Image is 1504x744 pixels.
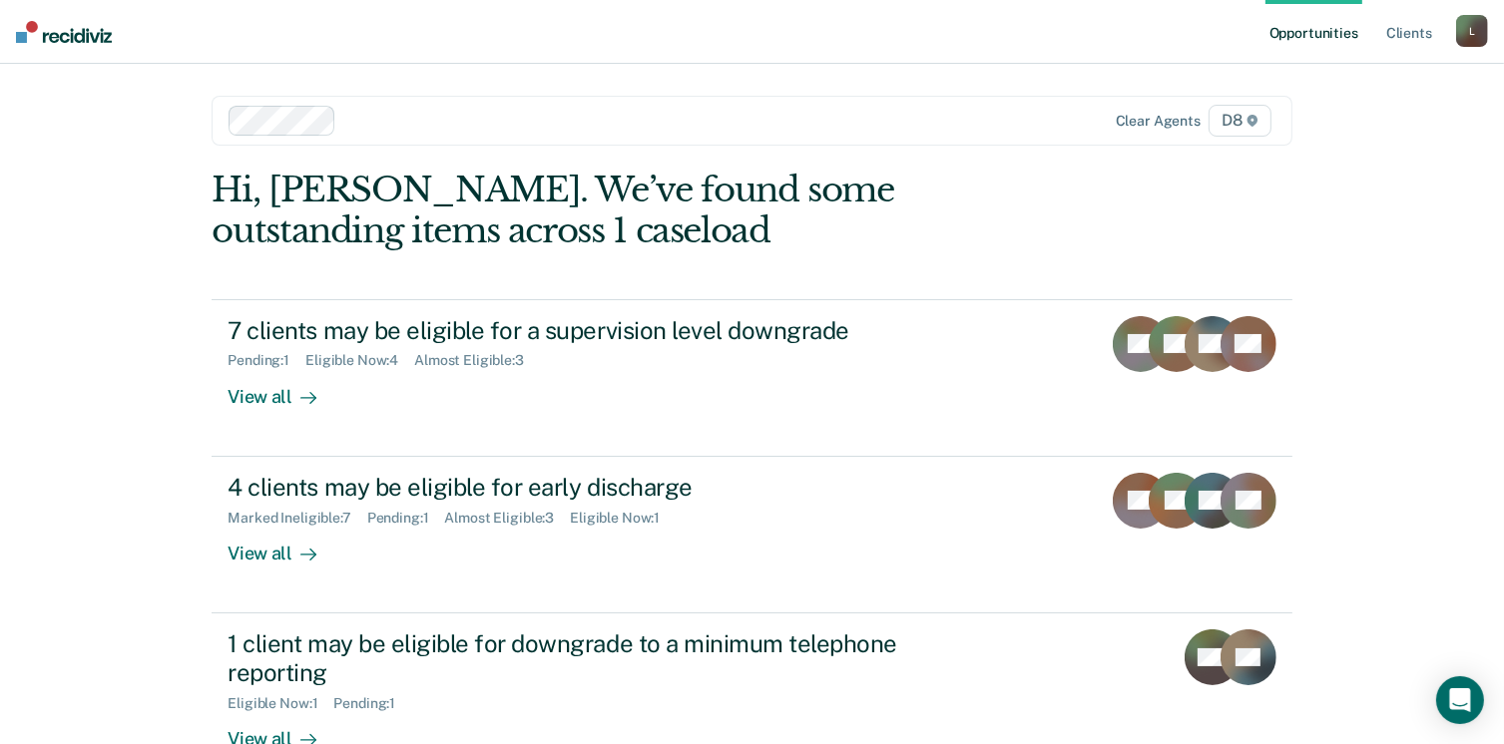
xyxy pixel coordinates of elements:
[228,695,333,712] div: Eligible Now : 1
[414,352,540,369] div: Almost Eligible : 3
[228,629,928,687] div: 1 client may be eligible for downgrade to a minimum telephone reporting
[333,695,411,712] div: Pending : 1
[228,352,305,369] div: Pending : 1
[445,510,571,527] div: Almost Eligible : 3
[228,369,339,408] div: View all
[228,316,928,345] div: 7 clients may be eligible for a supervision level downgrade
[212,457,1291,613] a: 4 clients may be eligible for early dischargeMarked Ineligible:7Pending:1Almost Eligible:3Eligibl...
[305,352,414,369] div: Eligible Now : 4
[1456,15,1488,47] button: L
[212,299,1291,457] a: 7 clients may be eligible for a supervision level downgradePending:1Eligible Now:4Almost Eligible...
[228,473,928,502] div: 4 clients may be eligible for early discharge
[367,510,445,527] div: Pending : 1
[1209,105,1271,137] span: D8
[228,526,339,564] div: View all
[16,21,112,43] img: Recidiviz
[228,510,366,527] div: Marked Ineligible : 7
[1436,676,1484,724] div: Open Intercom Messenger
[570,510,676,527] div: Eligible Now : 1
[1116,113,1201,130] div: Clear agents
[212,170,1076,251] div: Hi, [PERSON_NAME]. We’ve found some outstanding items across 1 caseload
